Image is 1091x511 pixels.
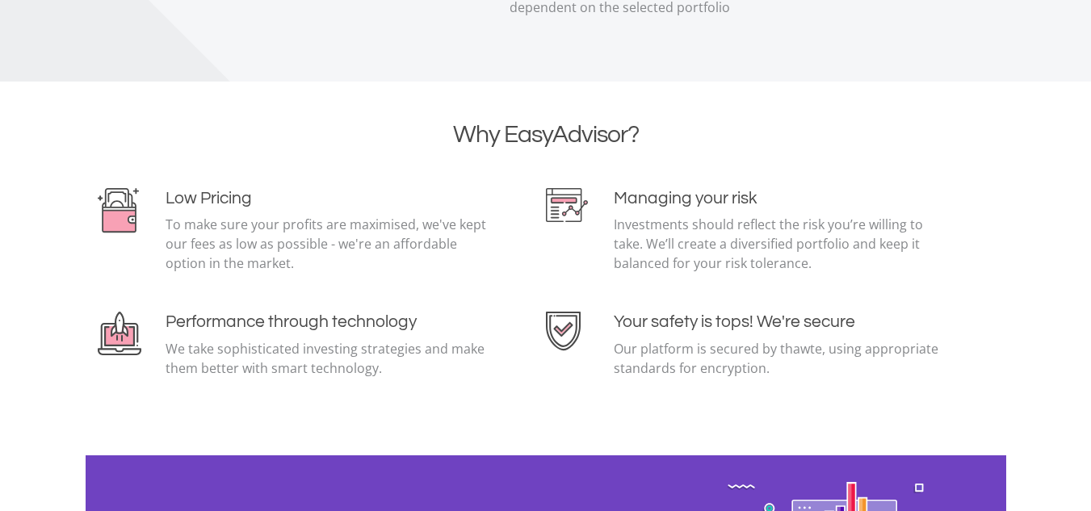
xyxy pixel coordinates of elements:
[166,188,494,208] h4: Low Pricing
[166,312,494,332] h4: Performance through technology
[614,312,942,332] h4: Your safety is tops! We're secure
[614,188,942,208] h4: Managing your risk
[614,339,942,378] p: Our platform is secured by thawte, using appropriate standards for encryption.
[98,120,994,149] h2: Why EasyAdvisor?
[166,215,494,273] p: To make sure your profits are maximised, we've kept our fees as low as possible - we're an afford...
[614,215,942,273] p: Investments should reflect the risk you’re willing to take. We’ll create a diversified portfolio ...
[166,339,494,378] p: We take sophisticated investing strategies and make them better with smart technology.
